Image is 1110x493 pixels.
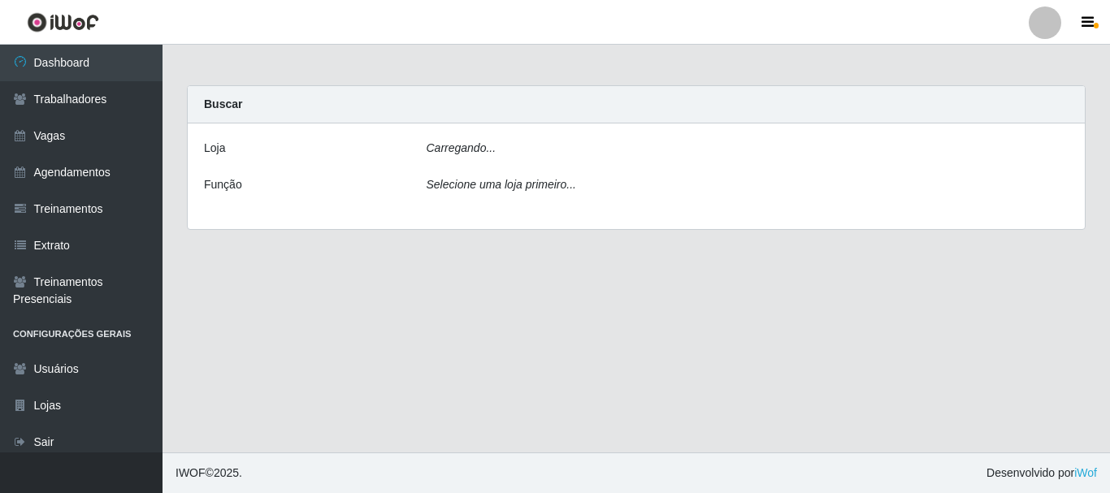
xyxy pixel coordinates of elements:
span: © 2025 . [176,465,242,482]
img: CoreUI Logo [27,12,99,32]
strong: Buscar [204,97,242,110]
i: Selecione uma loja primeiro... [427,178,576,191]
label: Loja [204,140,225,157]
span: Desenvolvido por [986,465,1097,482]
span: IWOF [176,466,206,479]
a: iWof [1074,466,1097,479]
label: Função [204,176,242,193]
i: Carregando... [427,141,496,154]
